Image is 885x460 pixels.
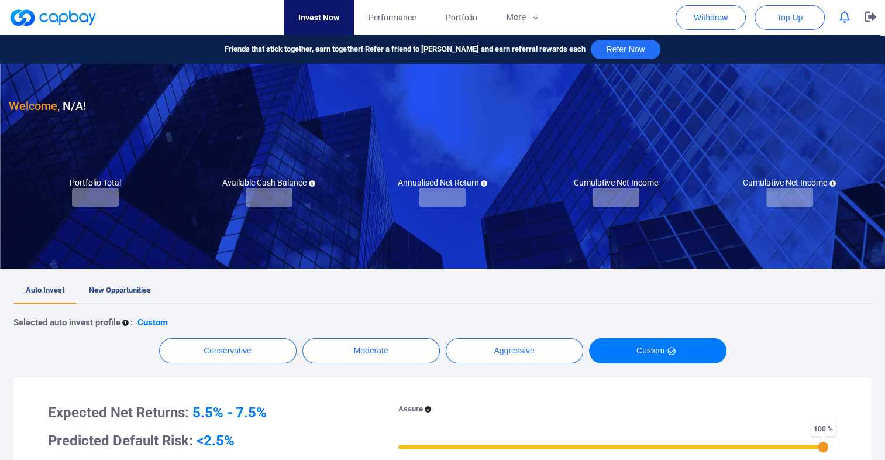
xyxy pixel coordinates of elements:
[398,403,423,416] p: Assure
[755,5,825,30] button: Top Up
[445,11,477,24] span: Portfolio
[130,315,133,329] p: :
[777,12,803,23] span: Top Up
[9,99,60,113] span: Welcome,
[197,432,235,449] span: <2.5%
[369,11,416,24] span: Performance
[137,315,168,329] p: Custom
[159,338,297,363] button: Conservative
[13,315,120,329] p: Selected auto invest profile
[811,421,835,436] span: 100 %
[9,97,86,115] h3: N/A !
[676,5,746,30] button: Withdraw
[589,338,726,363] button: Custom
[397,177,487,188] h5: Annualised Net Return
[222,177,315,188] h5: Available Cash Balance
[225,43,585,56] span: Friends that stick together, earn together! Refer a friend to [PERSON_NAME] and earn referral rew...
[302,338,440,363] button: Moderate
[48,431,367,450] h3: Predicted Default Risk:
[192,404,267,421] span: 5.5% - 7.5%
[26,286,64,294] span: Auto Invest
[89,286,151,294] span: New Opportunities
[743,177,836,188] h5: Cumulative Net Income
[48,403,367,422] h3: Expected Net Returns:
[591,40,660,59] button: Refer Now
[574,177,658,188] h5: Cumulative Net Income
[70,177,121,188] h5: Portfolio Total
[446,338,583,363] button: Aggressive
